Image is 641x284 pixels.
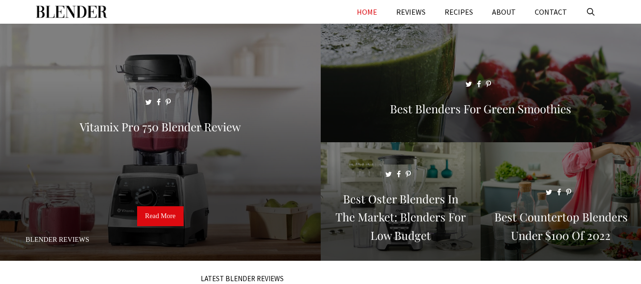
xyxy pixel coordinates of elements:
[137,206,184,226] a: Read More
[48,275,437,282] h3: LATEST BLENDER REVIEWS
[26,236,89,243] a: Blender Reviews
[481,249,641,259] a: Best Countertop Blenders Under $100 of 2022
[321,249,481,259] a: Best Oster Blenders in the Market: Blenders for Low Budget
